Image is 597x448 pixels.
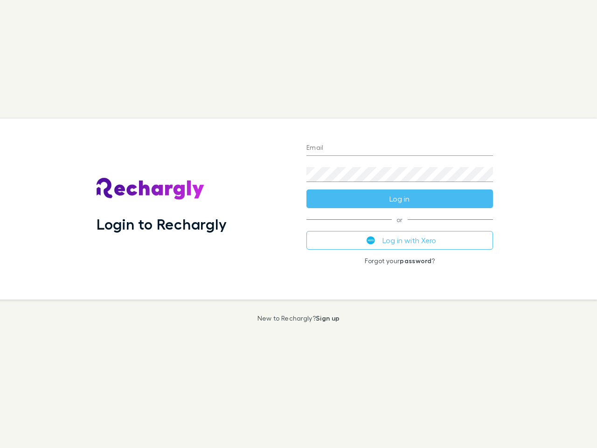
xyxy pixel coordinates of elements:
a: password [400,257,431,265]
img: Rechargly's Logo [97,178,205,200]
button: Log in with Xero [306,231,493,250]
p: Forgot your ? [306,257,493,265]
span: or [306,219,493,220]
img: Xero's logo [367,236,375,245]
button: Log in [306,189,493,208]
p: New to Rechargly? [257,315,340,322]
a: Sign up [316,314,340,322]
h1: Login to Rechargly [97,215,227,233]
